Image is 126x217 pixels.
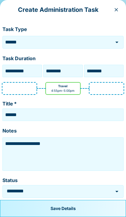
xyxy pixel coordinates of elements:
[2,55,124,63] p: Task Duration
[2,127,124,135] p: Notes
[2,26,124,33] p: Task Type
[2,100,124,107] label: Title
[5,5,111,15] p: Create Administration Task
[51,88,75,93] p: 4:55pm - 5:00pm
[4,66,40,76] input: Choose date, selected date is 12 Sep 2025
[113,38,121,46] button: Open
[58,84,68,88] p: Travel
[2,177,124,184] label: Status
[45,66,81,76] input: Choose time, selected time is 4:55 PM
[86,66,122,76] input: Choose time, selected time is 5:00 PM
[113,187,121,196] button: Open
